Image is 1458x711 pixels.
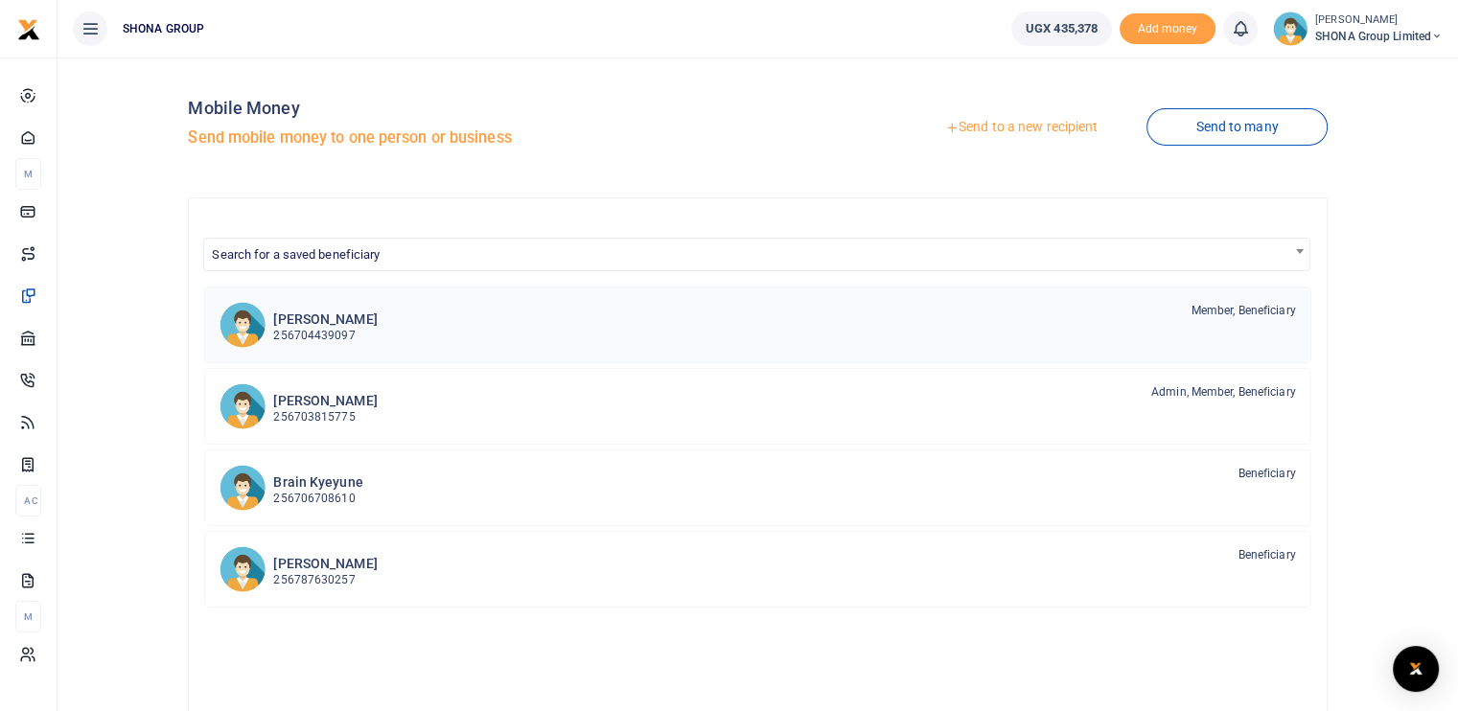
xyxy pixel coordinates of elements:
[273,556,377,572] h6: [PERSON_NAME]
[17,18,40,41] img: logo-small
[204,531,1310,608] a: AT [PERSON_NAME] 256787630257 Beneficiary
[1238,465,1295,482] span: Beneficiary
[273,393,377,409] h6: [PERSON_NAME]
[1151,383,1296,401] span: Admin, Member, Beneficiary
[15,601,41,632] li: M
[17,21,40,35] a: logo-small logo-large logo-large
[220,465,266,511] img: BK
[1238,546,1295,563] span: Beneficiary
[1004,11,1120,46] li: Wallet ballance
[204,449,1310,526] a: BK Brain Kyeyune 256706708610 Beneficiary
[896,110,1146,145] a: Send to a new recipient
[273,571,377,589] p: 256787630257
[273,408,377,426] p: 256703815775
[1026,19,1098,38] span: UGX 435,378
[220,546,266,592] img: AT
[15,158,41,190] li: M
[1192,302,1296,319] span: Member, Beneficiary
[273,311,377,328] h6: [PERSON_NAME]
[1120,20,1215,34] a: Add money
[1315,12,1443,29] small: [PERSON_NAME]
[220,383,266,429] img: JN
[273,490,362,508] p: 256706708610
[203,238,1309,271] span: Search for a saved beneficiary
[220,302,266,348] img: BK
[15,485,41,516] li: Ac
[273,327,377,345] p: 256704439097
[1120,13,1215,45] li: Toup your wallet
[204,287,1310,363] a: BK [PERSON_NAME] 256704439097 Member, Beneficiary
[1273,11,1308,46] img: profile-user
[212,247,380,262] span: Search for a saved beneficiary
[1146,108,1327,146] a: Send to many
[1011,11,1112,46] a: UGX 435,378
[273,474,362,491] h6: Brain Kyeyune
[204,368,1310,445] a: JN [PERSON_NAME] 256703815775 Admin, Member, Beneficiary
[1393,646,1439,692] div: Open Intercom Messenger
[1273,11,1443,46] a: profile-user [PERSON_NAME] SHONA Group Limited
[204,239,1308,268] span: Search for a saved beneficiary
[1120,13,1215,45] span: Add money
[188,128,750,148] h5: Send mobile money to one person or business
[188,98,750,119] h4: Mobile Money
[115,20,212,37] span: SHONA GROUP
[1315,28,1443,45] span: SHONA Group Limited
